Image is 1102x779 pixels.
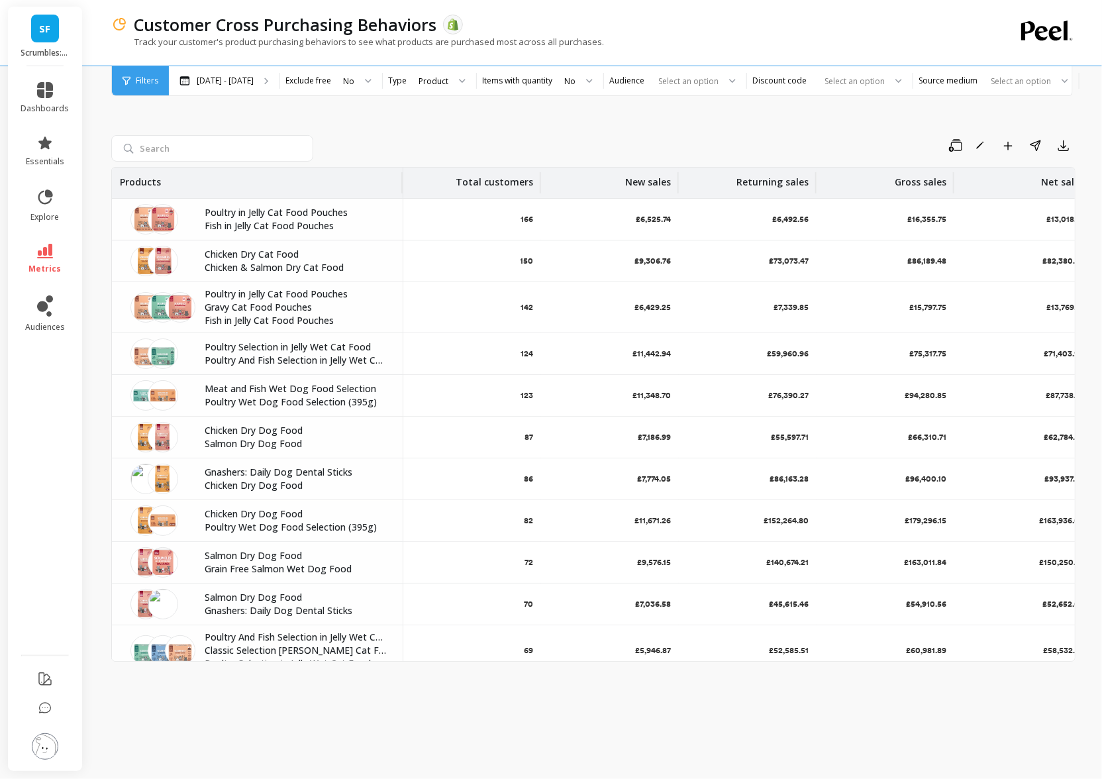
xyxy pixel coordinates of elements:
[148,338,178,369] img: free-wet-cat-food-for-subscriberscat-treatsscrumbles-natural-pet-foodwcjmp-free-916881.png
[205,479,387,492] p: Chicken Dry Dog Food
[769,599,809,609] p: £45,615.46
[205,287,387,301] p: Poultry in Jelly Cat Food Pouches
[148,380,178,411] img: free-wet-dog-food-for-subscriberswet-dog-foodscrumbles-natural-pet-foodwdmpm-free-336014.png
[285,76,331,86] label: Exclude free
[1042,599,1084,609] p: £52,652.04
[521,348,533,359] p: 124
[205,591,387,604] p: Salmon Dry Dog Food
[625,168,671,189] p: New sales
[205,206,387,219] p: Poultry in Jelly Cat Food Pouches
[768,390,809,401] p: £76,390.27
[205,219,387,233] p: Fish in Jelly Cat Food Pouches
[895,168,946,189] p: Gross sales
[632,348,671,359] p: £11,442.94
[764,515,809,526] p: £152,264.80
[1043,645,1084,656] p: £58,532.38
[564,75,576,87] div: No
[130,589,161,619] img: salmon-dry-dog-fooddry-dog-foodscrumbles-natural-pet-fooddas2-594733.png
[205,261,387,274] p: Chicken & Salmon Dry Cat Food
[905,515,946,526] p: £179,296.15
[134,13,436,36] p: Customer Cross Purchasing Behaviors
[111,17,127,32] img: header icon
[205,314,387,327] p: Fish in Jelly Cat Food Pouches
[130,505,161,536] img: chicken-dry-dog-fooddry-dog-foodscrumbles-natural-pet-fooddac2-799661.png
[21,48,70,58] p: Scrumbles: Natural Pet Food
[521,390,533,401] p: 123
[205,466,387,479] p: Gnashers: Daily Dog Dental Sticks
[205,248,387,261] p: Chicken Dry Cat Food
[120,168,161,189] p: Products
[634,256,671,266] p: £9,306.76
[130,422,161,452] img: chicken-dry-dog-fooddry-dog-foodscrumbles-natural-pet-fooddac2-799661.png
[634,302,671,313] p: £6,429.25
[524,474,533,484] p: 86
[906,645,946,656] p: £60,981.89
[148,635,178,666] img: free-wet-cat-food-for-subscriberscat-treatsscrumbles-natural-pet-foodwcmp-free-882030.png
[769,256,809,266] p: £73,073.47
[148,464,178,494] img: chicken-dry-dog-fooddry-dog-foodscrumbles-natural-pet-fooddac2-799661.png
[525,557,533,568] p: 72
[447,19,459,30] img: api.shopify.svg
[205,395,387,409] p: Poultry Wet Dog Food Selection (395g)
[40,21,51,36] span: SF
[148,204,178,234] img: fish-in-jelly-cat-food-poucheswet-cat-foodscrumbles-natural-pet-foodwcjmpf-p-3865272.png
[770,474,809,484] p: £86,163.28
[148,547,178,578] img: grain-free-salmon-wet-dog-foodwet-dog-foodscrumbles-natural-pet-foodwds7-486115.png
[111,36,604,48] p: Track your customer's product purchasing behaviors to see what products are purchased most across...
[904,557,946,568] p: £163,011.84
[482,76,552,86] label: Items with quantity
[1044,474,1084,484] p: £93,937.33
[771,432,809,442] p: £55,597.71
[343,75,354,87] div: No
[524,599,533,609] p: 70
[909,302,946,313] p: £15,797.75
[638,432,671,442] p: £7,186.99
[635,599,671,609] p: £7,036.58
[525,432,533,442] p: 87
[130,246,161,276] img: chicken-dry-cat-fooddry-cat-foodscrumbles-natural-pet-foodcac075-590977.png
[524,515,533,526] p: 82
[637,474,671,484] p: £7,774.05
[26,156,64,167] span: essentials
[205,340,387,354] p: Poultry Selection in Jelly Wet Cat Food
[520,256,533,266] p: 150
[909,348,946,359] p: £75,317.75
[148,246,178,276] img: chicken-salmon-dry-cat-fooddry-cat-foodscrumbles-natural-pet-foodcas075-850637.png
[636,214,671,225] p: £6,525.74
[205,354,387,367] p: Poultry And Fish Selection in Jelly Wet Cat Food
[205,382,387,395] p: Meat and Fish Wet Dog Food Selection
[632,390,671,401] p: £11,348.70
[32,733,58,760] img: profile picture
[197,76,254,86] p: [DATE] - [DATE]
[1039,515,1084,526] p: £163,936.06
[524,645,533,656] p: 69
[148,505,178,536] img: free-wet-dog-food-for-subscriberswet-dog-foodscrumbles-natural-pet-foodwdmpm-free-336014.png
[29,264,62,274] span: metrics
[388,76,407,86] label: Type
[136,76,158,86] span: Filters
[634,515,671,526] p: £11,671.26
[521,214,533,225] p: 166
[205,604,387,617] p: Gnashers: Daily Dog Dental Sticks
[769,645,809,656] p: £52,585.51
[148,292,178,323] img: gravy-cat-food-poucheswet-cat-foodscrumbles-natural-pet-foodwcgmp-p-5905573.png
[905,474,946,484] p: £96,400.10
[907,214,946,225] p: £16,355.75
[1046,390,1084,401] p: £87,738.97
[21,103,70,114] span: dashboards
[130,635,161,666] img: free-wet-cat-food-for-subscriberscat-treatsscrumbles-natural-pet-foodwcjmp-free-916881.png
[205,549,387,562] p: Salmon Dry Dog Food
[1046,302,1084,313] p: £13,769.10
[130,464,161,494] img: gnashers-daily-dog-dental-sticksdog-treatsscrumbles-natural-pet-fooddtdb-903557.png
[1039,557,1084,568] p: £150,250.37
[767,348,809,359] p: £59,960.96
[205,507,387,521] p: Chicken Dry Dog Food
[148,422,178,452] img: salmon-dry-dog-fooddry-dog-foodscrumbles-natural-pet-fooddas2-594733.png
[148,589,178,619] img: gnashers-daily-dog-dental-sticksdog-treatsscrumbles-natural-pet-fooddtdb-903557.png
[456,168,533,189] p: Total customers
[130,338,161,369] img: free-wet-cat-food-for-subscriberscat-treatsscrumbles-natural-pet-foodwcjmpm-free-380430.png
[1044,348,1084,359] p: £71,403.90
[637,557,671,568] p: £9,576.15
[130,292,161,323] img: meat-in-jelly-cat-food-poucheswet-cat-foodscrumbles-natural-pet-foodwcjmp-p-2937716.png
[205,424,387,437] p: Chicken Dry Dog Food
